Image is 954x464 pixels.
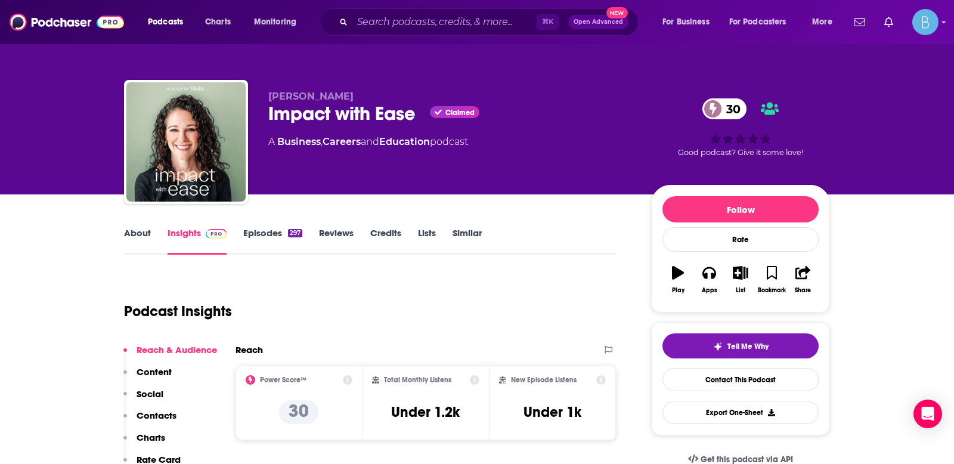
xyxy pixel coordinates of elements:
a: Lists [418,227,436,255]
span: , [321,136,323,147]
button: open menu [654,13,724,32]
h2: New Episode Listens [511,376,577,384]
button: Show profile menu [912,9,938,35]
p: Social [137,388,163,400]
img: Podchaser Pro [206,229,227,239]
button: Contacts [123,410,176,432]
a: Charts [197,13,238,32]
span: Claimed [445,110,475,116]
button: Play [662,258,693,301]
span: Charts [205,14,231,30]
h3: Under 1.2k [391,403,460,421]
h2: Total Monthly Listens [384,376,451,384]
button: open menu [721,13,804,32]
div: 30Good podcast? Give it some love! [651,91,830,165]
a: Careers [323,136,361,147]
div: Apps [702,287,717,294]
span: New [606,7,628,18]
button: Content [123,366,172,388]
button: open menu [246,13,312,32]
button: Open AdvancedNew [568,15,628,29]
span: More [812,14,832,30]
span: Monitoring [254,14,296,30]
span: Open Advanced [574,19,623,25]
a: Episodes297 [243,227,302,255]
h1: Podcast Insights [124,302,232,320]
div: Search podcasts, credits, & more... [331,8,650,36]
div: Play [672,287,684,294]
a: Show notifications dropdown [879,12,898,32]
input: Search podcasts, credits, & more... [352,13,537,32]
button: open menu [804,13,847,32]
span: Logged in as BLASTmedia [912,9,938,35]
a: Business [277,136,321,147]
span: Tell Me Why [727,342,769,351]
img: Podchaser - Follow, Share and Rate Podcasts [10,11,124,33]
div: A podcast [268,135,468,149]
a: InsightsPodchaser Pro [168,227,227,255]
img: User Profile [912,9,938,35]
button: List [725,258,756,301]
p: 30 [279,400,318,424]
span: For Business [662,14,710,30]
div: List [736,287,745,294]
span: and [361,136,379,147]
span: For Podcasters [729,14,786,30]
span: ⌘ K [537,14,559,30]
a: Education [379,136,430,147]
button: Social [123,388,163,410]
button: Reach & Audience [123,344,217,366]
div: Share [795,287,811,294]
button: Bookmark [756,258,787,301]
h2: Reach [236,344,263,355]
span: 30 [714,98,747,119]
div: 297 [288,229,302,237]
span: Podcasts [148,14,183,30]
a: Show notifications dropdown [850,12,870,32]
a: Reviews [319,227,354,255]
p: Contacts [137,410,176,421]
div: Open Intercom Messenger [913,400,942,428]
a: Contact This Podcast [662,368,819,391]
button: Charts [123,432,165,454]
h3: Under 1k [524,403,581,421]
button: Apps [693,258,724,301]
p: Content [137,366,172,378]
button: Share [788,258,819,301]
p: Reach & Audience [137,344,217,355]
a: 30 [702,98,747,119]
a: Similar [453,227,482,255]
h2: Power Score™ [260,376,306,384]
div: Bookmark [758,287,786,294]
button: tell me why sparkleTell Me Why [662,333,819,358]
a: Credits [370,227,401,255]
p: Charts [137,432,165,443]
button: Follow [662,196,819,222]
div: Rate [662,227,819,252]
a: About [124,227,151,255]
button: open menu [140,13,199,32]
img: Impact with Ease [126,82,246,202]
span: Good podcast? Give it some love! [678,148,803,157]
img: tell me why sparkle [713,342,723,351]
span: [PERSON_NAME] [268,91,354,102]
button: Export One-Sheet [662,401,819,424]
